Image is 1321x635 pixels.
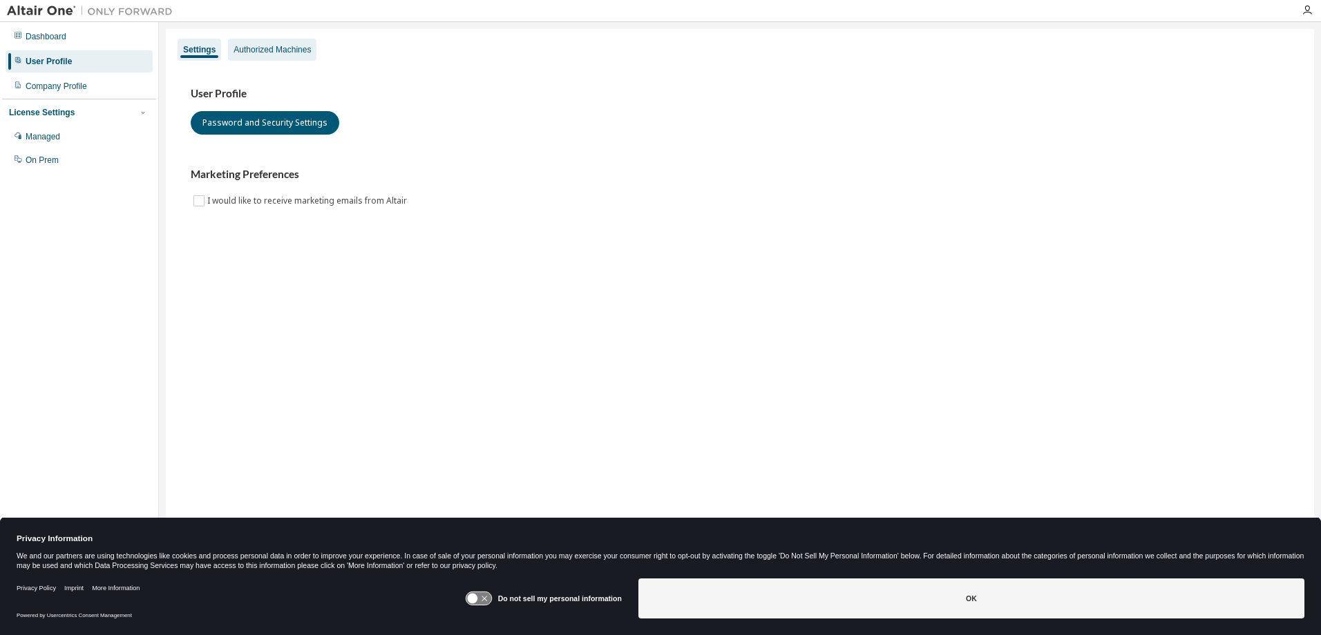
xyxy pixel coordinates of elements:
[26,155,59,166] div: On Prem
[9,107,75,118] div: License Settings
[207,193,410,209] label: I would like to receive marketing emails from Altair
[183,44,216,55] div: Settings
[26,81,87,92] div: Company Profile
[26,131,60,142] div: Managed
[7,4,180,18] img: Altair One
[191,87,1289,101] h3: User Profile
[26,56,72,67] div: User Profile
[191,168,1289,182] h3: Marketing Preferences
[234,44,311,55] div: Authorized Machines
[26,31,66,42] div: Dashboard
[191,111,339,135] button: Password and Security Settings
